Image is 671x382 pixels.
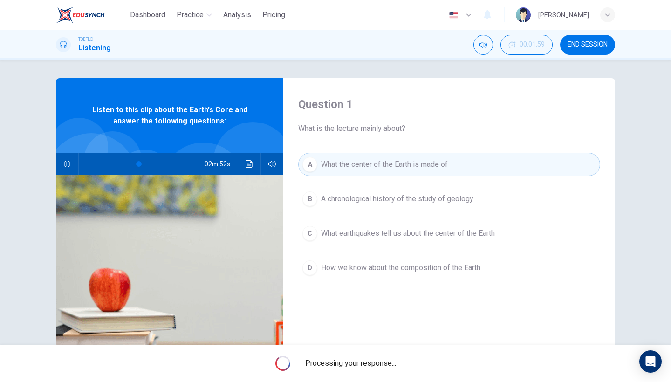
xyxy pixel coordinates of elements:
a: EduSynch logo [56,6,126,24]
div: [PERSON_NAME] [538,9,589,20]
span: What is the lecture mainly about? [298,123,600,134]
button: DHow we know about the composition of the Earth [298,256,600,280]
h1: Listening [78,42,111,54]
div: B [302,191,317,206]
span: What earthquakes tell us about the center of the Earth [321,228,495,239]
span: How we know about the composition of the Earth [321,262,480,273]
div: D [302,260,317,275]
div: Open Intercom Messenger [639,350,662,373]
button: END SESSION [560,35,615,55]
span: END SESSION [568,41,608,48]
span: 00:01:59 [520,41,545,48]
img: EduSynch logo [56,6,105,24]
div: C [302,226,317,241]
span: What the center of the Earth is made of [321,159,448,170]
img: Profile picture [516,7,531,22]
span: Dashboard [130,9,165,20]
span: Pricing [262,9,285,20]
button: 00:01:59 [500,35,553,55]
button: Practice [173,7,216,23]
img: en [448,12,459,19]
span: TOEFL® [78,36,93,42]
button: Click to see the audio transcription [242,153,257,175]
div: A [302,157,317,172]
button: Dashboard [126,7,169,23]
button: AWhat the center of the Earth is made of [298,153,600,176]
span: Listen to this clip about the Earth's Core and answer the following questions: [86,104,253,127]
h4: Question 1 [298,97,600,112]
span: Practice [177,9,204,20]
button: Analysis [219,7,255,23]
button: BA chronological history of the study of geology [298,187,600,211]
button: CWhat earthquakes tell us about the center of the Earth [298,222,600,245]
span: Analysis [223,9,251,20]
div: Hide [500,35,553,55]
button: Pricing [259,7,289,23]
span: 02m 52s [205,153,238,175]
div: Mute [473,35,493,55]
span: A chronological history of the study of geology [321,193,473,205]
span: Processing your response... [305,358,396,369]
